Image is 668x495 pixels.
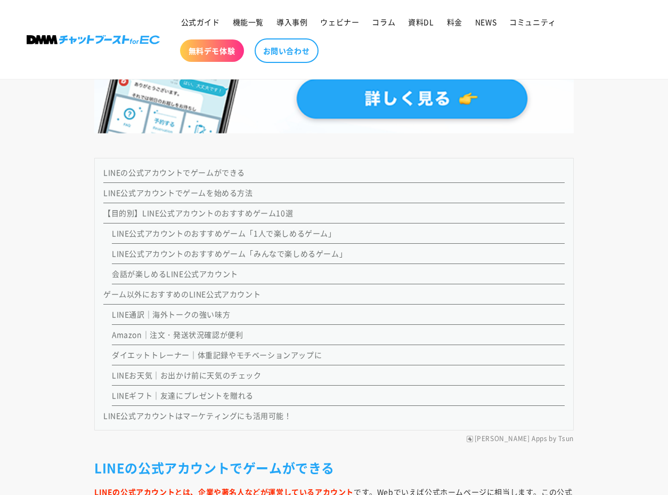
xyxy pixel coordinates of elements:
a: 料金 [441,11,469,33]
a: LINEの公式アカウントでゲームができる [103,167,245,178]
a: LINEお天気｜お出かけ前に天気のチェック [112,370,262,380]
h2: LINEの公式アカウントでゲームができる [94,459,574,476]
span: 料金 [447,17,462,27]
a: 資料DL [402,11,440,33]
a: LINE公式アカウントのおすすめゲーム「1人で楽しめるゲーム」 [112,228,336,238]
a: LINE公式アカウントでゲームを始める方法 [103,187,253,198]
img: 株式会社DMM Boost [27,35,160,44]
a: Amazon｜注文・発送状況確認が便利 [112,329,243,340]
a: 無料デモ体験 [180,39,244,62]
a: 導入事例 [270,11,314,33]
a: 【目的別】LINE公式アカウントのおすすめゲーム10選 [103,207,293,218]
span: 公式ガイド [181,17,220,27]
span: 機能一覧 [233,17,264,27]
a: ゲーム以外におすすめのLINE公式アカウント [103,289,260,299]
a: ダイエットトレーナー｜体重記録やモチベーションアップに [112,349,322,360]
a: 機能一覧 [226,11,270,33]
a: お問い合わせ [255,38,319,63]
img: RuffRuff Apps [467,436,473,442]
a: Tsun [558,435,574,443]
a: 会話が楽しめるLINE公式アカウント [112,268,238,279]
span: NEWS [475,17,496,27]
a: コラム [365,11,402,33]
a: LINE公式アカウントはマーケティングにも活用可能！ [103,410,292,421]
span: ウェビナー [320,17,359,27]
span: by [549,435,556,443]
a: LINE通訳｜海外トークの強い味方 [112,309,230,320]
span: コミュニティ [509,17,556,27]
span: コラム [372,17,395,27]
a: コミュニティ [503,11,563,33]
a: 公式ガイド [175,11,226,33]
span: 無料デモ体験 [189,46,235,55]
a: LINE公式アカウントのおすすめゲーム「みんなで楽しめるゲーム」 [112,248,347,259]
a: LINEギフト｜友達にプレゼントを贈れる [112,390,254,401]
span: 資料DL [408,17,434,27]
span: お問い合わせ [263,46,310,55]
a: NEWS [469,11,503,33]
a: [PERSON_NAME] Apps [475,435,548,443]
span: 導入事例 [276,17,307,27]
a: ウェビナー [314,11,365,33]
